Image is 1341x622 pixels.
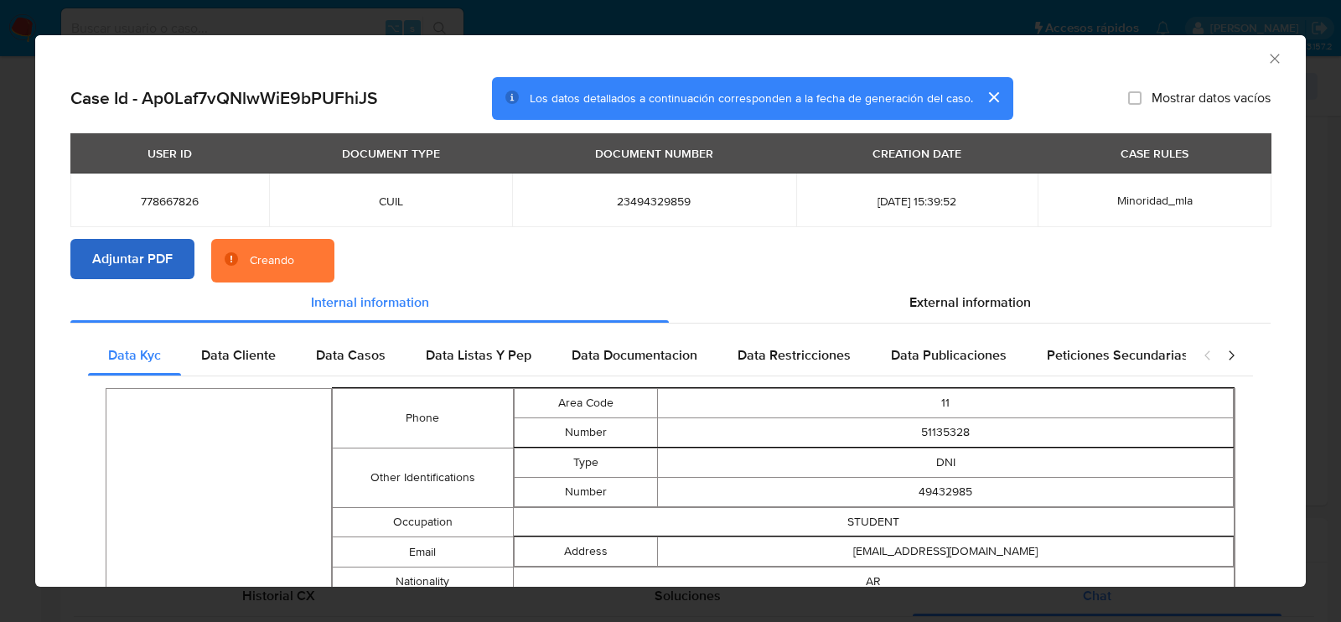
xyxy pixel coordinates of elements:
td: 49432985 [658,478,1234,507]
div: DOCUMENT NUMBER [585,139,723,168]
td: Nationality [333,568,513,597]
span: Mostrar datos vacíos [1152,90,1271,106]
span: External information [909,293,1031,312]
div: Creando [250,252,294,269]
span: Data Kyc [108,345,161,365]
div: Detailed info [70,282,1271,323]
td: Address [514,537,658,567]
span: Minoridad_mla [1117,192,1193,209]
td: 11 [658,389,1234,418]
td: STUDENT [513,508,1235,537]
div: Detailed internal info [88,335,1186,376]
td: Phone [333,389,513,448]
div: USER ID [137,139,202,168]
span: Internal information [311,293,429,312]
span: 778667826 [91,194,249,209]
td: Number [514,478,658,507]
span: 23494329859 [532,194,776,209]
span: Data Cliente [201,345,276,365]
span: [DATE] 15:39:52 [816,194,1017,209]
div: DOCUMENT TYPE [332,139,450,168]
td: Email [333,537,513,568]
button: cerrar [973,77,1013,117]
span: Data Publicaciones [891,345,1007,365]
td: AR [513,568,1235,597]
td: Number [514,418,658,448]
input: Mostrar datos vacíos [1128,91,1142,105]
div: CASE RULES [1111,139,1199,168]
span: Data Casos [316,345,386,365]
div: closure-recommendation-modal [35,35,1306,587]
span: Los datos detallados a continuación corresponden a la fecha de generación del caso. [530,90,973,106]
button: Adjuntar PDF [70,239,194,279]
span: CUIL [289,194,492,209]
td: Type [514,448,658,478]
td: DNI [658,448,1234,478]
span: Peticiones Secundarias [1047,345,1188,365]
td: Occupation [333,508,513,537]
span: Data Documentacion [572,345,697,365]
button: Cerrar ventana [1266,50,1281,65]
td: 51135328 [658,418,1234,448]
span: Data Listas Y Pep [426,345,531,365]
div: CREATION DATE [862,139,971,168]
td: Area Code [514,389,658,418]
td: [EMAIL_ADDRESS][DOMAIN_NAME] [658,537,1234,567]
h2: Case Id - Ap0Laf7vQNlwWiE9bPUFhiJS [70,87,377,109]
span: Data Restricciones [738,345,851,365]
span: Adjuntar PDF [92,241,173,277]
td: Other Identifications [333,448,513,508]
